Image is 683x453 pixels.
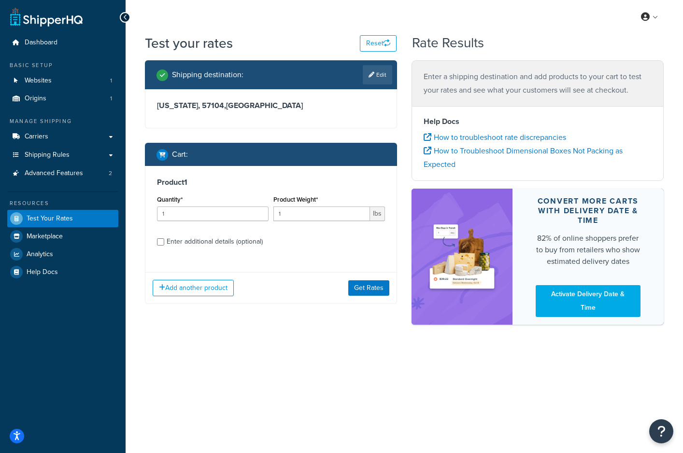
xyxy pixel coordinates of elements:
a: How to Troubleshoot Dimensional Boxes Not Packing as Expected [424,145,623,170]
a: Activate Delivery Date & Time [536,285,640,317]
a: How to troubleshoot rate discrepancies [424,132,566,143]
li: Origins [7,90,118,108]
input: 0 [157,206,269,221]
p: Enter a shipping destination and add products to your cart to test your rates and see what your c... [424,70,652,97]
div: Convert more carts with delivery date & time [536,196,640,225]
h3: Product 1 [157,178,385,187]
a: Marketplace [7,228,118,245]
label: Product Weight* [273,196,318,203]
h1: Test your rates [145,34,233,53]
h4: Help Docs [424,116,652,127]
a: Shipping Rules [7,146,118,164]
a: Analytics [7,246,118,263]
span: 2 [109,169,112,178]
a: Help Docs [7,263,118,281]
span: Help Docs [27,268,58,276]
li: Advanced Features [7,165,118,182]
div: 82% of online shoppers prefer to buy from retailers who show estimated delivery dates [536,233,640,267]
div: Manage Shipping [7,117,118,125]
span: lbs [370,206,385,221]
button: Reset [360,35,397,52]
span: Analytics [27,250,53,259]
button: Open Resource Center [649,419,673,443]
a: Dashboard [7,34,118,52]
a: Carriers [7,128,118,146]
h3: [US_STATE], 57104 , [GEOGRAPHIC_DATA] [157,101,385,110]
label: Quantity* [157,196,183,203]
span: 1 [110,95,112,103]
span: 1 [110,77,112,85]
button: Add another product [153,280,234,296]
li: Websites [7,72,118,90]
a: Test Your Rates [7,210,118,227]
span: Carriers [25,133,48,141]
span: Origins [25,95,46,103]
div: Enter additional details (optional) [167,235,263,248]
input: 0.00 [273,206,370,221]
a: Origins1 [7,90,118,108]
a: Edit [363,65,392,84]
button: Get Rates [348,280,389,296]
h2: Cart : [172,150,188,159]
span: Dashboard [25,39,57,47]
div: Resources [7,199,118,207]
a: Websites1 [7,72,118,90]
span: Shipping Rules [25,151,70,159]
div: Basic Setup [7,61,118,69]
span: Advanced Features [25,169,83,178]
img: feature-image-ddt-36eae7f7280da8017bfb280eaccd9c446f90b1fe08728e4019434db127062ab4.png [426,206,498,307]
h2: Rate Results [412,36,484,51]
input: Enter additional details (optional) [157,238,164,246]
a: Advanced Features2 [7,165,118,182]
span: Test Your Rates [27,215,73,223]
h2: Shipping destination : [172,70,243,79]
span: Marketplace [27,233,63,241]
span: Websites [25,77,52,85]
